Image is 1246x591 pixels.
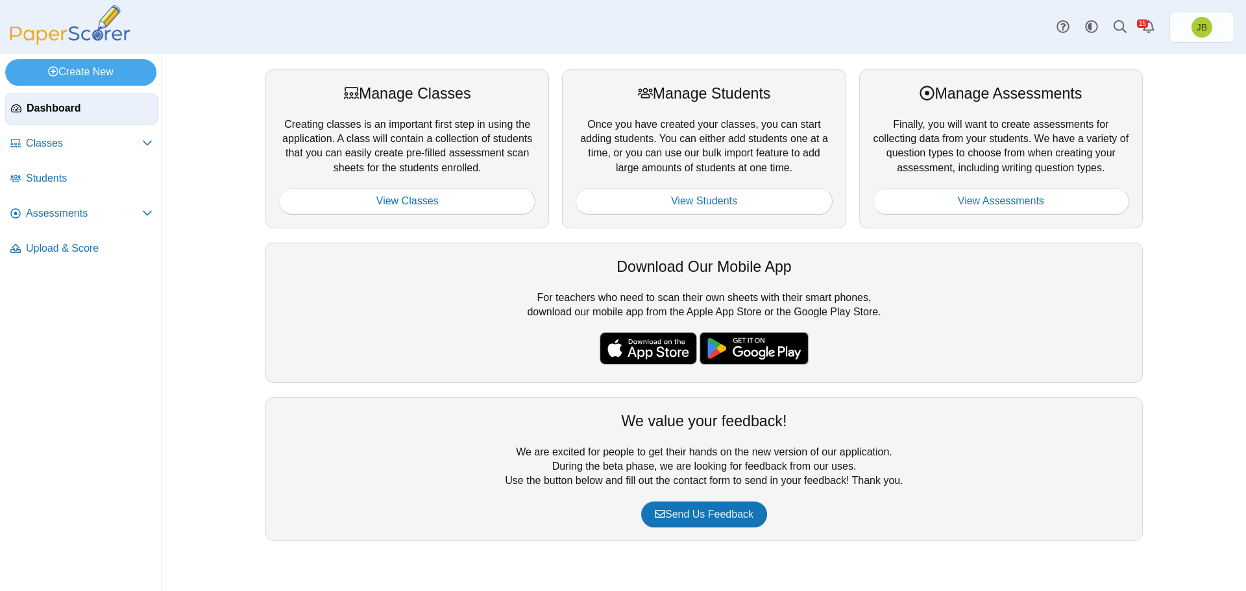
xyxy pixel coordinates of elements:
[5,128,158,160] a: Classes
[5,234,158,265] a: Upload & Score
[873,188,1129,214] a: View Assessments
[5,36,135,47] a: PaperScorer
[279,256,1129,277] div: Download Our Mobile App
[26,171,153,186] span: Students
[5,199,158,230] a: Assessments
[5,163,158,195] a: Students
[279,83,535,104] div: Manage Classes
[600,332,697,365] img: apple-store-badge.svg
[1197,23,1207,32] span: Joel Boyd
[576,83,832,104] div: Manage Students
[641,501,767,527] a: Send Us Feedback
[279,188,535,214] a: View Classes
[279,411,1129,431] div: We value your feedback!
[26,241,153,256] span: Upload & Score
[1134,13,1163,42] a: Alerts
[5,59,156,85] a: Create New
[655,509,753,520] span: Send Us Feedback
[265,69,549,228] div: Creating classes is an important first step in using the application. A class will contain a coll...
[1169,12,1234,43] a: Joel Boyd
[5,5,135,45] img: PaperScorer
[576,188,832,214] a: View Students
[562,69,846,228] div: Once you have created your classes, you can start adding students. You can either add students on...
[700,332,809,365] img: google-play-badge.png
[5,93,158,125] a: Dashboard
[26,136,142,151] span: Classes
[265,243,1143,383] div: For teachers who need to scan their own sheets with their smart phones, download our mobile app f...
[26,206,142,221] span: Assessments
[873,83,1129,104] div: Manage Assessments
[265,397,1143,541] div: We are excited for people to get their hands on the new version of our application. During the be...
[1191,17,1212,38] span: Joel Boyd
[859,69,1143,228] div: Finally, you will want to create assessments for collecting data from your students. We have a va...
[27,101,152,115] span: Dashboard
